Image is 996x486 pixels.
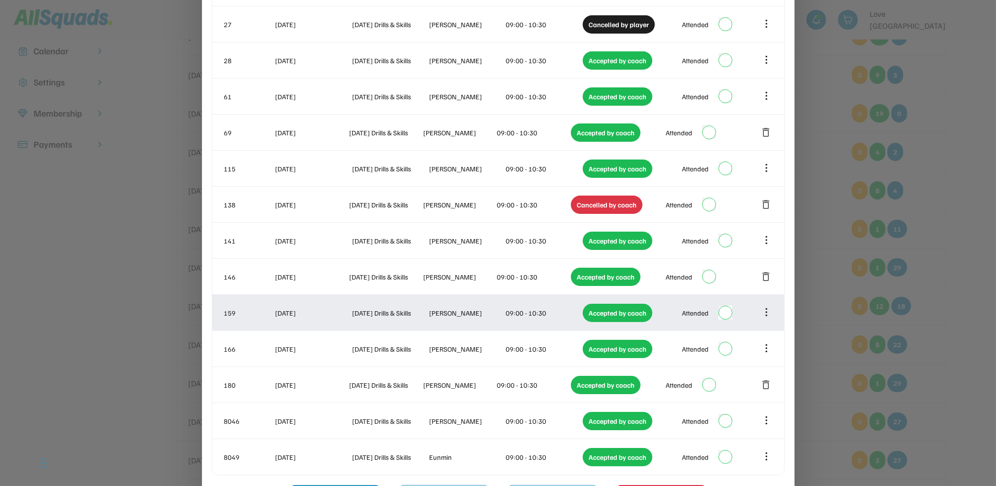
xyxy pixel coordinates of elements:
[224,344,274,354] div: 166
[429,416,504,426] div: [PERSON_NAME]
[760,199,772,210] button: delete
[506,163,581,174] div: 09:00 - 10:30
[224,236,274,246] div: 141
[276,380,348,390] div: [DATE]
[682,55,709,66] div: Attended
[352,344,427,354] div: [DATE] Drills & Skills
[583,160,652,178] div: Accepted by coach
[583,448,652,466] div: Accepted by coach
[224,380,274,390] div: 180
[682,19,709,30] div: Attended
[276,416,351,426] div: [DATE]
[276,236,351,246] div: [DATE]
[224,452,274,462] div: 8049
[276,91,351,102] div: [DATE]
[423,272,495,282] div: [PERSON_NAME]
[276,452,351,462] div: [DATE]
[682,452,709,462] div: Attended
[429,55,504,66] div: [PERSON_NAME]
[352,55,427,66] div: [DATE] Drills & Skills
[276,19,351,30] div: [DATE]
[423,127,495,138] div: [PERSON_NAME]
[682,91,709,102] div: Attended
[506,344,581,354] div: 09:00 - 10:30
[583,51,652,70] div: Accepted by coach
[760,126,772,138] button: delete
[506,91,581,102] div: 09:00 - 10:30
[666,127,692,138] div: Attended
[682,416,709,426] div: Attended
[224,200,274,210] div: 138
[352,416,427,426] div: [DATE] Drills & Skills
[224,272,274,282] div: 146
[506,416,581,426] div: 09:00 - 10:30
[497,127,569,138] div: 09:00 - 10:30
[423,380,495,390] div: [PERSON_NAME]
[429,163,504,174] div: [PERSON_NAME]
[349,127,421,138] div: [DATE] Drills & Skills
[666,380,692,390] div: Attended
[352,308,427,318] div: [DATE] Drills & Skills
[276,55,351,66] div: [DATE]
[429,308,504,318] div: [PERSON_NAME]
[497,200,569,210] div: 09:00 - 10:30
[760,379,772,391] button: delete
[583,232,652,250] div: Accepted by coach
[352,452,427,462] div: [DATE] Drills & Skills
[583,304,652,322] div: Accepted by coach
[571,196,642,214] div: Cancelled by coach
[352,236,427,246] div: [DATE] Drills & Skills
[224,55,274,66] div: 28
[276,163,351,174] div: [DATE]
[583,412,652,430] div: Accepted by coach
[666,272,692,282] div: Attended
[352,163,427,174] div: [DATE] Drills & Skills
[423,200,495,210] div: [PERSON_NAME]
[682,163,709,174] div: Attended
[760,271,772,283] button: delete
[224,163,274,174] div: 115
[583,15,655,34] div: Cancelled by player
[571,268,640,286] div: Accepted by coach
[276,344,351,354] div: [DATE]
[224,127,274,138] div: 69
[276,272,348,282] div: [DATE]
[224,19,274,30] div: 27
[682,308,709,318] div: Attended
[276,127,348,138] div: [DATE]
[429,19,504,30] div: [PERSON_NAME]
[571,123,640,142] div: Accepted by coach
[429,91,504,102] div: [PERSON_NAME]
[349,272,421,282] div: [DATE] Drills & Skills
[666,200,692,210] div: Attended
[352,19,427,30] div: [DATE] Drills & Skills
[506,55,581,66] div: 09:00 - 10:30
[349,200,421,210] div: [DATE] Drills & Skills
[506,236,581,246] div: 09:00 - 10:30
[352,91,427,102] div: [DATE] Drills & Skills
[682,344,709,354] div: Attended
[506,19,581,30] div: 09:00 - 10:30
[429,236,504,246] div: [PERSON_NAME]
[224,91,274,102] div: 61
[506,452,581,462] div: 09:00 - 10:30
[276,200,348,210] div: [DATE]
[497,380,569,390] div: 09:00 - 10:30
[583,340,652,358] div: Accepted by coach
[497,272,569,282] div: 09:00 - 10:30
[349,380,421,390] div: [DATE] Drills & Skills
[224,416,274,426] div: 8046
[583,87,652,106] div: Accepted by coach
[571,376,640,394] div: Accepted by coach
[429,344,504,354] div: [PERSON_NAME]
[224,308,274,318] div: 159
[682,236,709,246] div: Attended
[429,452,504,462] div: Eunmin
[276,308,351,318] div: [DATE]
[506,308,581,318] div: 09:00 - 10:30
